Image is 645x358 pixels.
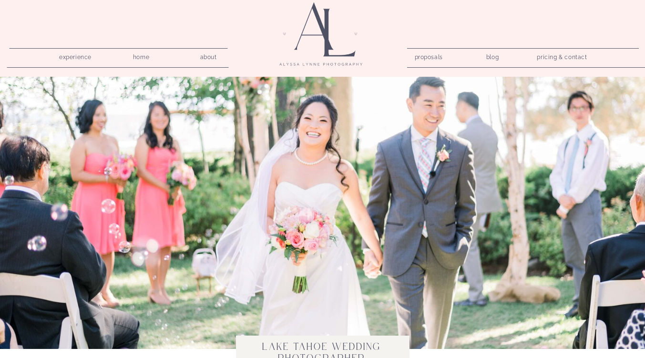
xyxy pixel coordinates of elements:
[128,51,155,60] a: home
[533,51,591,64] a: pricing & contact
[479,51,506,60] a: blog
[195,51,222,60] a: about
[415,51,442,60] a: proposals
[53,51,98,60] a: experience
